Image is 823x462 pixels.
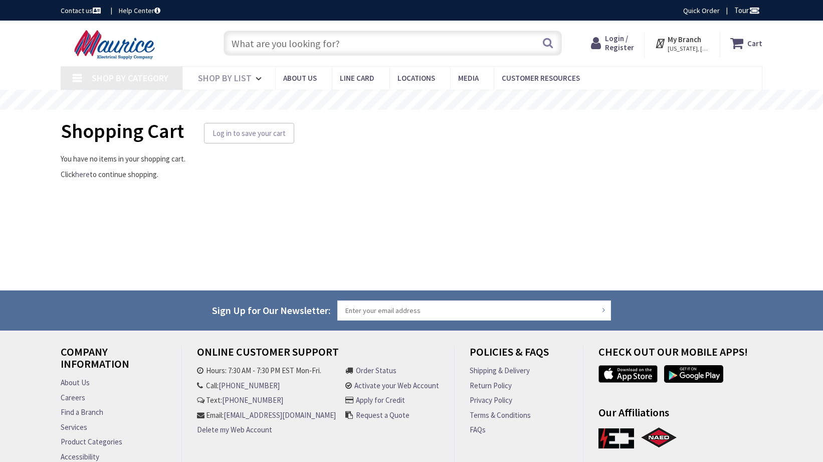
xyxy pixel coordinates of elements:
[730,34,762,52] a: Cart
[197,395,336,405] li: Text:
[356,410,409,420] a: Request a Quote
[356,395,405,405] a: Apply for Credit
[356,365,396,376] a: Order Status
[61,377,90,388] a: About Us
[668,45,710,53] span: [US_STATE], [GEOGRAPHIC_DATA]
[470,380,512,391] a: Return Policy
[470,424,486,435] a: FAQs
[61,346,166,377] h4: Company Information
[61,422,87,432] a: Services
[219,380,280,391] a: [PHONE_NUMBER]
[734,6,760,15] span: Tour
[61,392,85,403] a: Careers
[354,380,439,391] a: Activate your Web Account
[92,72,168,84] span: Shop By Category
[502,73,580,83] span: Customer Resources
[458,73,479,83] span: Media
[470,365,530,376] a: Shipping & Delivery
[222,395,283,405] a: [PHONE_NUMBER]
[224,410,336,420] a: [EMAIL_ADDRESS][DOMAIN_NAME]
[197,346,439,365] h4: Online Customer Support
[61,436,122,447] a: Product Categories
[61,169,762,180] p: Click to continue shopping.
[75,169,90,180] a: here
[337,300,611,321] input: Enter your email address
[197,424,272,435] a: Delete my Web Account
[283,73,317,83] span: About us
[204,123,294,144] a: Log in to save your cart
[605,34,634,52] span: Login / Register
[224,31,562,56] input: What are you looking for?
[655,34,710,52] div: My Branch [US_STATE], [GEOGRAPHIC_DATA]
[197,365,336,376] li: Hours: 7:30 AM - 7:30 PM EST Mon-Fri.
[61,153,762,164] p: You have no items in your shopping cart.
[598,428,634,448] a: IEC
[61,6,103,16] a: Contact us
[213,127,286,140] div: Log in to save your cart
[119,6,160,16] a: Help Center
[598,346,770,365] h4: Check out Our Mobile Apps!
[61,29,171,60] img: Maurice Electrical Supply Company
[470,395,512,405] a: Privacy Policy
[668,35,701,44] strong: My Branch
[197,410,336,420] li: Email:
[61,451,99,462] a: Accessibility
[397,73,435,83] span: Locations
[747,34,762,52] strong: Cart
[320,95,504,106] rs-layer: Free Same Day Pickup at 15 Locations
[212,304,331,317] span: Sign Up for Our Newsletter:
[470,346,568,365] h4: Policies & FAQs
[198,72,252,84] span: Shop By List
[197,380,336,391] li: Call:
[61,407,103,417] a: Find a Branch
[340,73,374,83] span: Line Card
[470,410,531,420] a: Terms & Conditions
[591,34,634,52] a: Login / Register
[683,6,720,16] a: Quick Order
[61,120,762,143] h1: Shopping Cart
[641,426,678,448] a: NAED
[598,406,770,426] h4: Our Affiliations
